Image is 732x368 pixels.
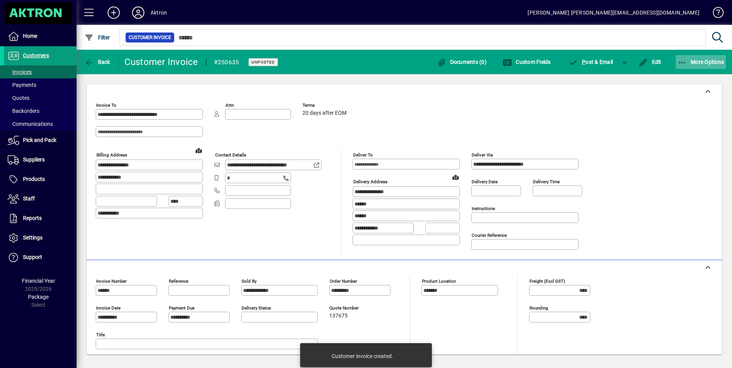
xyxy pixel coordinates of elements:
[85,34,110,41] span: Filter
[4,65,77,78] a: Invoices
[22,278,55,284] span: Financial Year
[169,305,194,311] mat-label: Payment due
[23,254,42,260] span: Support
[101,6,126,20] button: Add
[529,305,548,311] mat-label: Rounding
[533,179,560,184] mat-label: Delivery time
[4,78,77,91] a: Payments
[4,209,77,228] a: Reports
[96,305,121,311] mat-label: Invoice date
[472,206,495,211] mat-label: Instructions
[637,55,663,69] button: Edit
[4,117,77,130] a: Communications
[565,55,617,69] button: Post & Email
[4,91,77,104] a: Quotes
[472,179,498,184] mat-label: Delivery date
[4,104,77,117] a: Backorders
[472,233,507,238] mat-label: Courier Reference
[126,6,150,20] button: Profile
[329,313,348,319] span: 137675
[435,55,489,69] button: Documents (0)
[96,103,116,108] mat-label: Invoice To
[528,7,699,19] div: [PERSON_NAME] [PERSON_NAME][EMAIL_ADDRESS][DOMAIN_NAME]
[252,60,275,65] span: Unposted
[4,189,77,208] a: Staff
[124,56,198,68] div: Customer Invoice
[83,55,112,69] button: Back
[4,150,77,169] a: Suppliers
[422,278,456,284] mat-label: Product location
[23,234,42,241] span: Settings
[302,110,346,116] span: 20 days after EOM
[23,52,49,59] span: Customers
[83,31,112,44] button: Filter
[582,59,585,65] span: P
[85,59,110,65] span: Back
[8,95,29,101] span: Quotes
[707,2,722,26] a: Knowledge Base
[23,215,42,221] span: Reports
[193,144,205,156] a: View on map
[4,248,77,267] a: Support
[8,69,32,75] span: Invoices
[330,278,357,284] mat-label: Order number
[503,59,551,65] span: Custom Fields
[678,59,724,65] span: More Options
[332,352,393,360] div: Customer invoice created.
[501,55,553,69] button: Custom Fields
[23,137,56,143] span: Pick and Pack
[8,108,39,114] span: Backorders
[569,59,613,65] span: ost & Email
[472,152,493,158] mat-label: Deliver via
[242,278,257,284] mat-label: Sold by
[302,103,348,108] span: Terms
[437,59,487,65] span: Documents (0)
[77,55,119,69] app-page-header-button: Back
[4,131,77,150] a: Pick and Pack
[8,82,36,88] span: Payments
[353,152,373,158] mat-label: Deliver To
[676,55,726,69] button: More Options
[23,195,35,202] span: Staff
[8,121,53,127] span: Communications
[23,156,45,163] span: Suppliers
[449,171,462,183] a: View on map
[4,170,77,189] a: Products
[28,294,49,300] span: Package
[129,34,171,41] span: Customer Invoice
[4,228,77,248] a: Settings
[23,33,37,39] span: Home
[96,332,105,337] mat-label: Title
[529,278,565,284] mat-label: Freight (excl GST)
[639,59,662,65] span: Edit
[23,176,45,182] span: Products
[329,306,375,311] span: Quote number
[214,56,239,68] div: #250635
[225,103,234,108] mat-label: Attn
[96,278,127,284] mat-label: Invoice number
[242,305,271,311] mat-label: Delivery status
[4,27,77,46] a: Home
[169,278,188,284] mat-label: Reference
[150,7,167,19] div: Aktron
